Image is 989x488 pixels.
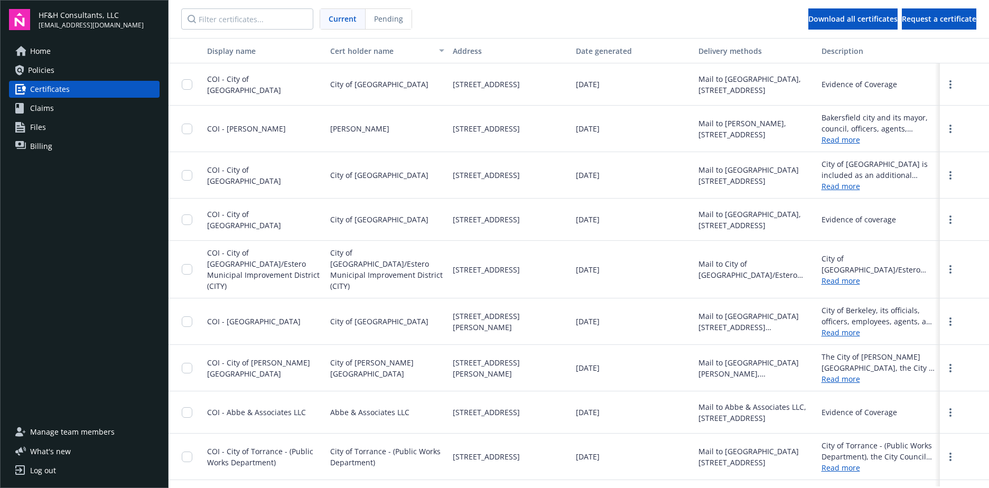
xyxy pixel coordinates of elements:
[822,214,896,225] div: Evidence of coverage
[207,209,281,230] span: COI - City of [GEOGRAPHIC_DATA]
[453,407,520,418] span: [STREET_ADDRESS]
[698,401,813,424] div: Mail to Abbe & Associates LLC, [STREET_ADDRESS]
[698,45,813,57] div: Delivery methods
[9,43,160,60] a: Home
[944,315,957,328] a: more
[30,138,52,155] span: Billing
[9,446,88,457] button: What's new
[30,100,54,117] span: Claims
[822,351,936,373] div: The City of [PERSON_NAME][GEOGRAPHIC_DATA], the City of [PERSON_NAME] Valley Community Services D...
[207,316,301,326] span: COI - [GEOGRAPHIC_DATA]
[330,407,409,418] span: Abbe & Associates LLC
[207,74,281,95] span: COI - City of [GEOGRAPHIC_DATA]
[9,100,160,117] a: Claims
[453,170,520,181] span: [STREET_ADDRESS]
[330,45,433,57] div: Cert holder name
[698,73,813,96] div: Mail to [GEOGRAPHIC_DATA], [STREET_ADDRESS]
[808,14,898,24] span: Download all certificates
[30,424,115,440] span: Manage team members
[822,112,936,134] div: Bakersfield city and its mayor, council, officers, agents, employees and designed volunteers are ...
[182,316,192,327] input: Toggle Row Selected
[576,214,600,225] span: [DATE]
[182,452,192,462] input: Toggle Row Selected
[207,124,286,134] span: COI - [PERSON_NAME]
[182,79,192,90] input: Toggle Row Selected
[453,311,567,333] span: [STREET_ADDRESS][PERSON_NAME]
[9,9,30,30] img: navigator-logo.svg
[808,8,898,30] button: Download all certificates
[9,424,160,440] a: Manage team members
[576,451,600,462] span: [DATE]
[817,38,940,63] button: Description
[453,214,520,225] span: [STREET_ADDRESS]
[39,10,144,21] span: HF&H Consultants, LLC
[944,169,957,182] a: more
[182,124,192,134] input: Toggle Row Selected
[182,363,192,373] input: Toggle Row Selected
[694,38,817,63] button: Delivery methods
[9,119,160,136] a: Files
[822,134,936,145] a: Read more
[572,38,695,63] button: Date generated
[30,446,71,457] span: What ' s new
[944,362,957,374] a: more
[576,264,600,275] span: [DATE]
[9,138,160,155] a: Billing
[576,123,600,134] span: [DATE]
[453,451,520,462] span: [STREET_ADDRESS]
[453,357,567,379] span: [STREET_ADDRESS][PERSON_NAME]
[182,264,192,275] input: Toggle Row Selected
[576,45,691,57] div: Date generated
[181,8,313,30] input: Filter certificates...
[39,21,144,30] span: [EMAIL_ADDRESS][DOMAIN_NAME]
[822,158,936,181] div: City of [GEOGRAPHIC_DATA] is included as an additional insured as required by a written contract ...
[822,275,936,286] a: Read more
[822,440,936,462] div: City of Torrance - (Public Works Department), the City Council and each member thereof, members o...
[453,123,520,134] span: [STREET_ADDRESS]
[698,118,813,140] div: Mail to [PERSON_NAME], [STREET_ADDRESS]
[902,14,976,24] span: Request a certificate
[207,446,313,467] span: COI - City of Torrance - (Public Works Department)
[330,316,428,327] span: City of [GEOGRAPHIC_DATA]
[30,119,46,136] span: Files
[330,214,428,225] span: City of [GEOGRAPHIC_DATA]
[698,311,813,333] div: Mail to [GEOGRAPHIC_DATA][STREET_ADDRESS][PERSON_NAME]
[822,407,897,418] div: Evidence of Coverage
[698,164,813,186] div: Mail to [GEOGRAPHIC_DATA][STREET_ADDRESS]
[698,209,813,231] div: Mail to [GEOGRAPHIC_DATA], [STREET_ADDRESS]
[182,214,192,225] input: Toggle Row Selected
[944,406,957,419] a: more
[576,170,600,181] span: [DATE]
[330,446,445,468] span: City of Torrance - (Public Works Department)
[30,462,56,479] div: Log out
[944,213,957,226] a: more
[207,165,281,186] span: COI - City of [GEOGRAPHIC_DATA]
[822,462,936,473] a: Read more
[822,253,936,275] div: City of [GEOGRAPHIC_DATA]/Estero Municipal Improvement District, its Council members, officials, ...
[822,373,936,384] a: Read more
[576,407,600,418] span: [DATE]
[330,79,428,90] span: City of [GEOGRAPHIC_DATA]
[453,45,567,57] div: Address
[944,78,957,91] a: more
[698,357,813,379] div: Mail to [GEOGRAPHIC_DATA][PERSON_NAME], [STREET_ADDRESS][PERSON_NAME]
[822,79,897,90] div: Evidence of Coverage
[30,81,70,98] span: Certificates
[182,407,192,418] input: Toggle Row Selected
[822,181,936,192] a: Read more
[30,43,51,60] span: Home
[330,123,389,134] span: [PERSON_NAME]
[374,13,403,24] span: Pending
[39,9,160,30] button: HF&H Consultants, LLC[EMAIL_ADDRESS][DOMAIN_NAME]
[944,123,957,135] a: more
[453,79,520,90] span: [STREET_ADDRESS]
[902,8,976,30] button: Request a certificate
[822,305,936,327] div: City of Berkeley, its officials, officers, employees, agents, and volunteers are included as an a...
[576,79,600,90] span: [DATE]
[207,358,310,379] span: COI - City of [PERSON_NAME][GEOGRAPHIC_DATA]
[698,258,813,280] div: Mail to City of [GEOGRAPHIC_DATA]/Estero Municipal Improvement District (CITY), [STREET_ADDRESS]
[9,81,160,98] a: Certificates
[182,170,192,181] input: Toggle Row Selected
[576,316,600,327] span: [DATE]
[822,45,936,57] div: Description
